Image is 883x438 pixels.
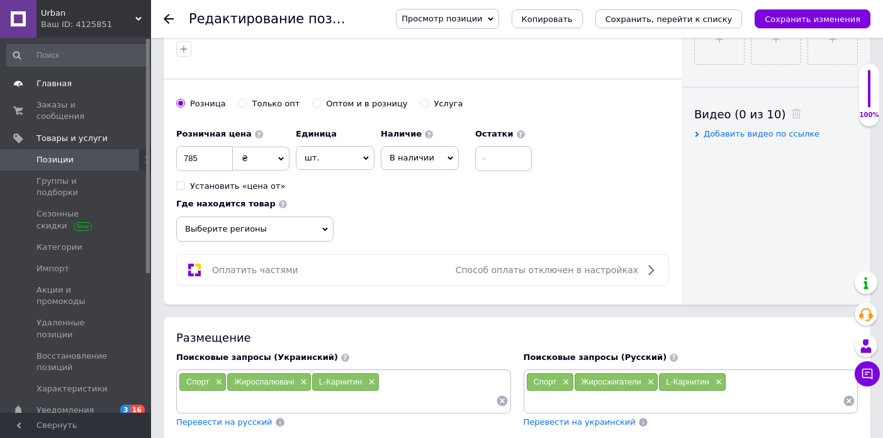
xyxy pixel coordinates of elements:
b: Остатки [475,129,514,138]
span: × [644,377,655,388]
b: Единица [296,129,337,138]
span: 3 [120,405,130,415]
b: Наличие [381,129,422,138]
span: Характеристики [37,383,108,395]
span: L-карнитин [14,44,60,54]
span: Поисковые запросы (Украинский) [176,352,338,362]
span: Спорт [186,377,210,386]
button: Сохранить, перейти к списку [595,9,743,28]
span: шт. [296,146,374,170]
div: Вернуться назад [164,14,174,24]
span: В наличии [390,153,434,162]
div: Только опт [252,98,300,109]
span: Жиросжигатели [582,377,641,386]
span: 0 г [146,11,157,21]
div: Оптом и в розницу [326,98,407,109]
span: Категории [37,242,82,253]
span: Спорт [534,377,557,386]
span: × [297,377,307,388]
i: Сохранить, перейти к списку [605,14,733,24]
div: Размещение [176,330,858,345]
button: Чат с покупателем [855,361,880,386]
span: Заказы и сообщения [37,99,116,122]
div: 100% [859,111,879,120]
div: 100% Качество заполнения [858,63,880,126]
h1: Редактирование позиции: BioTech USA Liquid L-Carnitine + Chrome 500 мл, Апельсин [189,11,776,26]
span: Оплатить частями [212,265,298,275]
span: Поисковые запросы (Русский) [524,352,667,362]
span: Энергетическая ценность [14,28,120,38]
span: Жироспалювачі [234,377,294,386]
div: Ваш ID: 4125851 [41,19,151,30]
span: × [213,377,223,388]
input: - [475,146,532,171]
span: Выберите регионы [176,216,334,242]
span: Уведомления [37,405,94,416]
strong: Другие ингредиенты: [13,105,106,115]
span: Группы и подборки [37,176,116,198]
span: Жири [14,11,37,21]
button: Копировать [512,9,583,28]
span: Акции и промокоды [37,284,116,307]
span: Urban [41,8,135,19]
span: Хром [14,60,37,70]
span: 9 мг [146,77,162,87]
span: Главная [37,78,72,89]
span: Способ оплаты отключен в настройках [456,265,638,275]
button: Сохранить изменения [755,9,870,28]
span: L-Карнитин [319,377,362,386]
input: Поиск [6,44,149,67]
span: 16 [130,405,145,415]
span: Импорт [37,263,69,274]
span: 1050 мг [146,44,177,54]
span: × [712,377,723,388]
div: Установить «цена от» [190,181,285,192]
span: Перевести на русский [176,417,273,427]
span: Позиции [37,154,74,166]
span: Удаленные позиции [37,317,116,340]
span: × [365,377,375,388]
span: Lorem i dolorsit ametconsect adipiscing el seddoe tempor incid utlabore E-Doloremag + Aliqua. Eni... [13,86,226,301]
span: Копировать [522,14,573,24]
span: Перевести на украинский [524,417,636,427]
span: L-Карнитин [666,377,709,386]
span: Сезонные скидки [37,208,116,231]
div: Розница [190,98,225,109]
span: × [560,377,570,388]
span: Biotech L-Carnitine + Chrome - це біологічно активна добавка в зручній рідкій формі, яка містить ... [13,14,215,72]
i: Сохранить изменения [765,14,860,24]
input: 0 [176,146,233,171]
span: 4,2 ккал [146,28,179,38]
span: Товары и услуги [37,133,108,144]
div: Услуга [434,98,463,109]
span: Добавить видео по ссылке [704,129,819,138]
span: 150 мкг [146,60,176,70]
span: ₴ [242,154,248,163]
span: Кальций [14,77,49,87]
b: Розничная цена [176,129,252,138]
b: Где находится товар [176,199,276,208]
span: Восстановление позиций [37,351,116,373]
span: Вода, лимонная кислота, сукралоза, ацесульфам калия, сорбат калия, ароматизатор, красители. [13,105,215,143]
span: Просмотр позиции [402,14,482,23]
span: Видео (0 из 10) [694,108,785,121]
